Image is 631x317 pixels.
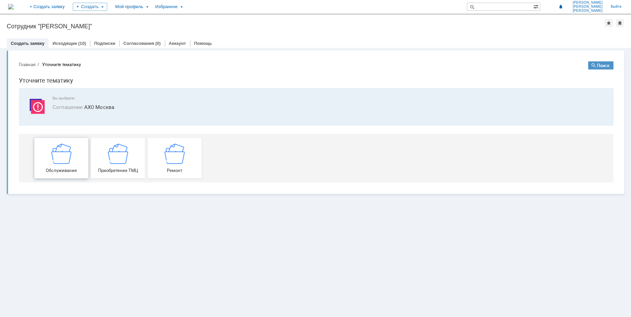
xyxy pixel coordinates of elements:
[5,20,600,29] h1: Уточните тематику
[123,41,154,46] a: Согласования
[39,48,71,54] span: Соглашение :
[155,41,161,46] div: (0)
[194,41,212,46] a: Помощь
[21,82,75,122] a: Обслуживание
[573,1,603,5] span: [PERSON_NAME]
[8,4,13,9] a: Перейти на домашнюю страницу
[533,3,540,9] span: Расширенный поиск
[94,41,115,46] a: Подписки
[39,40,592,45] span: Вы выбрали:
[7,23,605,30] div: Сотрудник "[PERSON_NAME]"
[94,87,115,108] img: getc7643687260c4cb39e63fdcaed16f337
[29,6,67,11] div: Уточните тематику
[616,19,624,27] div: Сделать домашней страницей
[11,41,44,46] a: Создать заявку
[23,112,73,117] span: Обслуживание
[39,47,592,55] span: АХО Москва
[5,5,22,11] button: Главная
[136,112,186,117] span: Ремонт
[80,112,129,117] span: Приобретение ТМЦ
[573,5,603,9] span: [PERSON_NAME]
[134,82,188,122] a: Ремонт
[575,5,600,13] button: Поиск
[78,82,131,122] a: Приобретение ТМЦ
[8,4,13,9] img: logo
[38,87,58,108] img: getc7643687260c4cb39e63fdcaed16f337
[605,19,613,27] div: Добавить в избранное
[53,41,77,46] a: Исходящие
[13,40,34,60] img: svg%3E
[151,87,171,108] img: getc7643687260c4cb39e63fdcaed16f337
[573,9,603,13] span: [PERSON_NAME]
[73,3,107,11] div: Создать
[169,41,186,46] a: Аккаунт
[78,41,86,46] div: (10)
